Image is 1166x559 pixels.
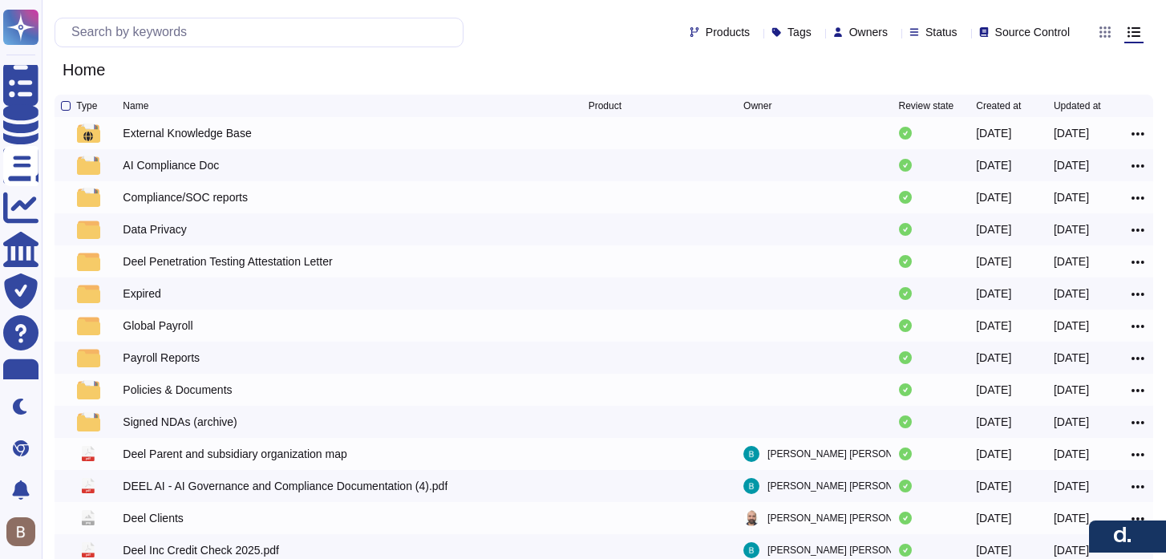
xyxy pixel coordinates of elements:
span: Product [589,101,621,111]
div: [DATE] [976,221,1011,237]
img: user [6,517,35,546]
span: [PERSON_NAME] [PERSON_NAME] [767,542,929,558]
div: [DATE] [976,125,1011,141]
div: [DATE] [976,350,1011,366]
div: [DATE] [1054,414,1089,430]
span: Status [925,26,957,38]
div: [DATE] [1054,510,1089,526]
span: Products [706,26,750,38]
div: Deel Clients [123,510,183,526]
div: Global Payroll [123,318,192,334]
div: [DATE] [1054,350,1089,366]
span: [PERSON_NAME] [PERSON_NAME] [767,478,929,494]
span: Name [123,101,148,111]
div: [DATE] [976,542,1011,558]
div: Deel Inc Credit Check 2025.pdf [123,542,279,558]
span: Type [76,101,97,111]
div: Signed NDAs (archive) [123,414,237,430]
img: folder [77,124,99,143]
div: [DATE] [1054,286,1089,302]
div: Deel Parent and subsidiary organization map [123,446,346,462]
div: [DATE] [1054,221,1089,237]
div: Expired [123,286,160,302]
div: DEEL AI - AI Governance and Compliance Documentation (4).pdf [123,478,447,494]
div: Payroll Reports [123,350,200,366]
span: Review state [899,101,954,111]
span: Updated at [1054,101,1101,111]
div: [DATE] [1054,478,1089,494]
div: [DATE] [976,478,1011,494]
img: folder [77,156,99,175]
div: [DATE] [976,446,1011,462]
div: [DATE] [1054,318,1089,334]
div: Data Privacy [123,221,186,237]
div: [DATE] [1054,253,1089,269]
span: [PERSON_NAME] [PERSON_NAME] [767,446,929,462]
div: [DATE] [1054,382,1089,398]
img: folder [77,252,99,271]
img: folder [77,220,99,239]
div: [DATE] [976,189,1011,205]
img: user [743,510,759,526]
div: Compliance/SOC reports [123,189,248,205]
div: [DATE] [976,286,1011,302]
span: [PERSON_NAME] [PERSON_NAME] [767,510,929,526]
img: folder [77,188,99,207]
div: [DATE] [1054,446,1089,462]
span: Owner [743,101,771,111]
img: folder [77,348,99,367]
div: [DATE] [1054,189,1089,205]
div: [DATE] [1054,125,1089,141]
span: Tags [787,26,812,38]
div: [DATE] [976,414,1011,430]
div: [DATE] [976,157,1011,173]
img: user [743,478,759,494]
span: Source Control [995,26,1070,38]
span: Home [55,58,113,82]
input: Search by keywords [63,18,463,47]
div: AI Compliance Doc [123,157,219,173]
div: Policies & Documents [123,382,232,398]
img: folder [77,380,99,399]
div: [DATE] [976,253,1011,269]
img: user [743,446,759,462]
button: user [3,514,47,549]
div: [DATE] [1054,542,1089,558]
img: folder [77,316,99,335]
div: External Knowledge Base [123,125,251,141]
span: Created at [976,101,1021,111]
img: user [743,542,759,558]
img: folder [77,412,99,431]
span: Owners [849,26,888,38]
div: [DATE] [976,318,1011,334]
div: [DATE] [976,510,1011,526]
div: [DATE] [976,382,1011,398]
div: [DATE] [1054,157,1089,173]
img: folder [77,284,99,303]
div: Deel Penetration Testing Attestation Letter [123,253,332,269]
